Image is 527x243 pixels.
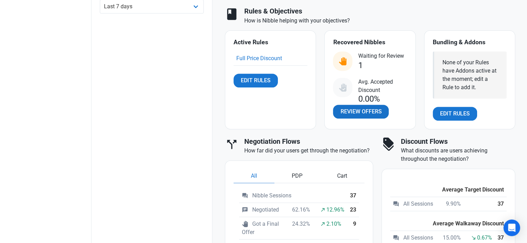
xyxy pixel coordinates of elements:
[381,138,395,151] span: discount
[477,234,492,242] span: 0.67%
[495,197,507,211] th: 37
[320,221,326,227] span: north_east
[390,197,440,211] td: All Sessions
[337,172,347,180] span: Cart
[358,94,380,104] div: 0.00%
[225,138,239,151] span: call_split
[347,189,359,203] th: 37
[347,217,359,240] th: 9
[503,219,520,236] div: Open Intercom Messenger
[239,217,286,240] td: Got a Final Offer
[390,211,507,231] th: Average Walkaway Discount
[241,76,271,85] span: Edit Rules
[471,235,476,241] span: south_east
[234,74,278,87] a: Edit Rules
[286,217,313,240] td: 24.32%
[433,39,507,46] h4: Bundling & Addons
[326,206,344,214] span: 12.96%
[244,147,373,155] p: How far did your users get through the negotiation?
[340,108,381,116] span: Review Offers
[393,201,399,207] span: question_answer
[239,189,347,203] td: Nibble Sessions
[244,17,515,25] p: How is Nibble helping with your objectives?
[440,197,464,211] td: 9.90%
[433,107,477,121] a: Edit Rules
[320,207,326,213] span: north_east
[358,61,362,70] div: 1
[244,138,373,146] h3: Negotiation Flows
[234,39,307,46] h4: Active Rules
[326,220,341,228] span: 2.10%
[440,110,470,118] span: Edit Rules
[239,203,286,217] td: Negotiated
[236,55,282,62] a: Full Price Discount
[401,138,515,146] h3: Discount Flows
[390,177,507,197] th: Average Target Discount
[401,147,515,163] p: What discounts are users achieving throughout the negotiation?
[251,172,257,180] span: All
[339,57,347,65] img: status_user_offer_available.svg
[347,203,359,217] th: 23
[242,221,248,227] span: pan_tool
[242,193,248,199] span: question_answer
[333,105,389,119] a: Review Offers
[333,39,407,46] h4: Recovered Nibbles
[393,235,399,241] span: question_answer
[244,7,515,15] h3: Rules & Objectives
[358,52,404,60] span: Waiting for Review
[286,203,313,217] td: 62.16%
[358,78,407,94] span: Avg. Accepted Discount
[292,172,302,180] span: PDP
[442,58,498,92] div: None of your Rules have Addons active at the moment; edit a Rule to add it.
[242,207,248,213] span: chat
[339,83,347,92] img: status_user_offer_accepted.svg
[225,7,239,21] span: book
